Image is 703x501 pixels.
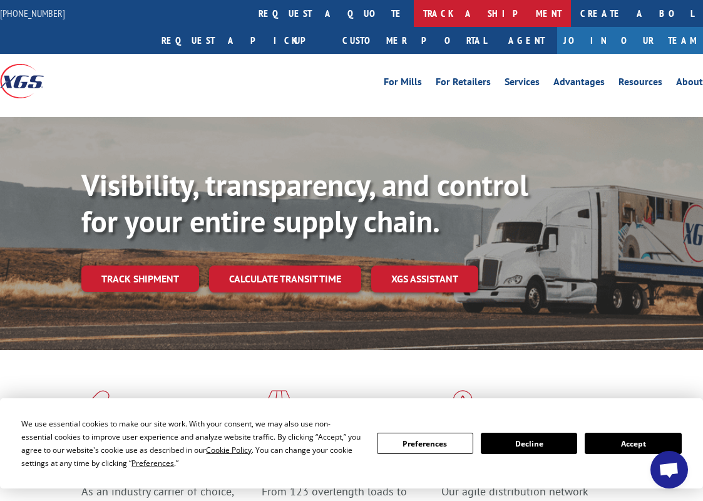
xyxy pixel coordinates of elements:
span: Cookie Policy [206,445,252,455]
a: For Retailers [436,77,491,91]
div: We use essential cookies to make our site work. With your consent, we may also use non-essential ... [21,417,361,470]
a: XGS ASSISTANT [371,266,478,292]
a: For Mills [384,77,422,91]
img: xgs-icon-focused-on-flooring-red [262,390,291,423]
a: Calculate transit time [209,266,361,292]
a: Services [505,77,540,91]
a: Join Our Team [557,27,703,54]
a: Track shipment [81,266,199,292]
div: Open chat [650,451,688,488]
button: Decline [481,433,577,454]
a: Customer Portal [333,27,496,54]
a: Advantages [553,77,605,91]
img: xgs-icon-total-supply-chain-intelligence-red [81,390,120,423]
a: About [676,77,703,91]
img: xgs-icon-flagship-distribution-model-red [441,390,485,423]
button: Preferences [377,433,473,454]
span: Preferences [131,458,174,468]
button: Accept [585,433,681,454]
b: Visibility, transparency, and control for your entire supply chain. [81,165,528,240]
a: Agent [496,27,557,54]
a: Request a pickup [152,27,333,54]
a: Resources [618,77,662,91]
